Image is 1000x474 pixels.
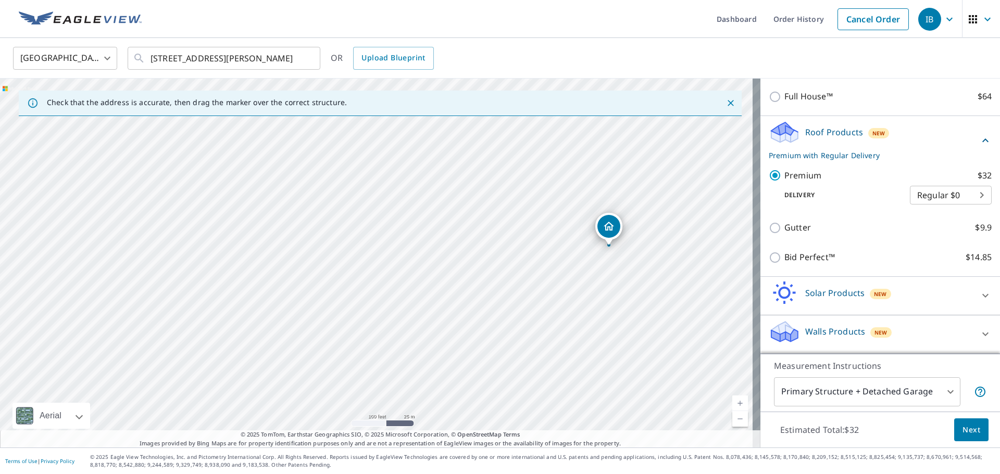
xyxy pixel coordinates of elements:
[724,96,737,110] button: Close
[5,457,37,465] a: Terms of Use
[769,120,992,161] div: Roof ProductsNewPremium with Regular Delivery
[805,126,863,138] p: Roof Products
[975,221,992,234] p: $9.9
[19,11,142,27] img: EV Logo
[874,290,887,298] span: New
[241,430,520,439] span: © 2025 TomTom, Earthstar Geographics SIO, © 2025 Microsoft Corporation, ©
[872,129,885,137] span: New
[769,190,910,200] p: Delivery
[732,395,748,411] a: Current Level 18, Zoom In
[910,181,992,210] div: Regular $0
[151,44,299,73] input: Search by address or latitude-longitude
[503,430,520,438] a: Terms
[772,418,867,441] p: Estimated Total: $32
[769,319,992,349] div: Walls ProductsNew
[966,251,992,264] p: $14.85
[361,52,425,65] span: Upload Blueprint
[918,8,941,31] div: IB
[784,221,811,234] p: Gutter
[36,403,65,429] div: Aerial
[13,44,117,73] div: [GEOGRAPHIC_DATA]
[595,213,622,245] div: Dropped pin, building 1, Residential property, 14000 W Hickory Ct Seymour, IN 47274
[805,325,865,338] p: Walls Products
[838,8,909,30] a: Cancel Order
[12,403,90,429] div: Aerial
[732,411,748,427] a: Current Level 18, Zoom Out
[41,457,74,465] a: Privacy Policy
[954,418,989,442] button: Next
[5,458,74,464] p: |
[774,377,960,406] div: Primary Structure + Detached Garage
[784,90,833,103] p: Full House™
[784,169,821,182] p: Premium
[774,360,986,372] p: Measurement Instructions
[805,287,865,299] p: Solar Products
[769,150,979,161] p: Premium with Regular Delivery
[331,47,434,70] div: OR
[974,386,986,398] span: Your report will include the primary structure and a detached garage if one exists.
[457,430,501,438] a: OpenStreetMap
[769,281,992,311] div: Solar ProductsNew
[784,251,835,264] p: Bid Perfect™
[978,169,992,182] p: $32
[963,424,980,437] span: Next
[353,47,433,70] a: Upload Blueprint
[978,90,992,103] p: $64
[90,453,995,469] p: © 2025 Eagle View Technologies, Inc. and Pictometry International Corp. All Rights Reserved. Repo...
[47,98,347,107] p: Check that the address is accurate, then drag the marker over the correct structure.
[874,328,888,337] span: New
